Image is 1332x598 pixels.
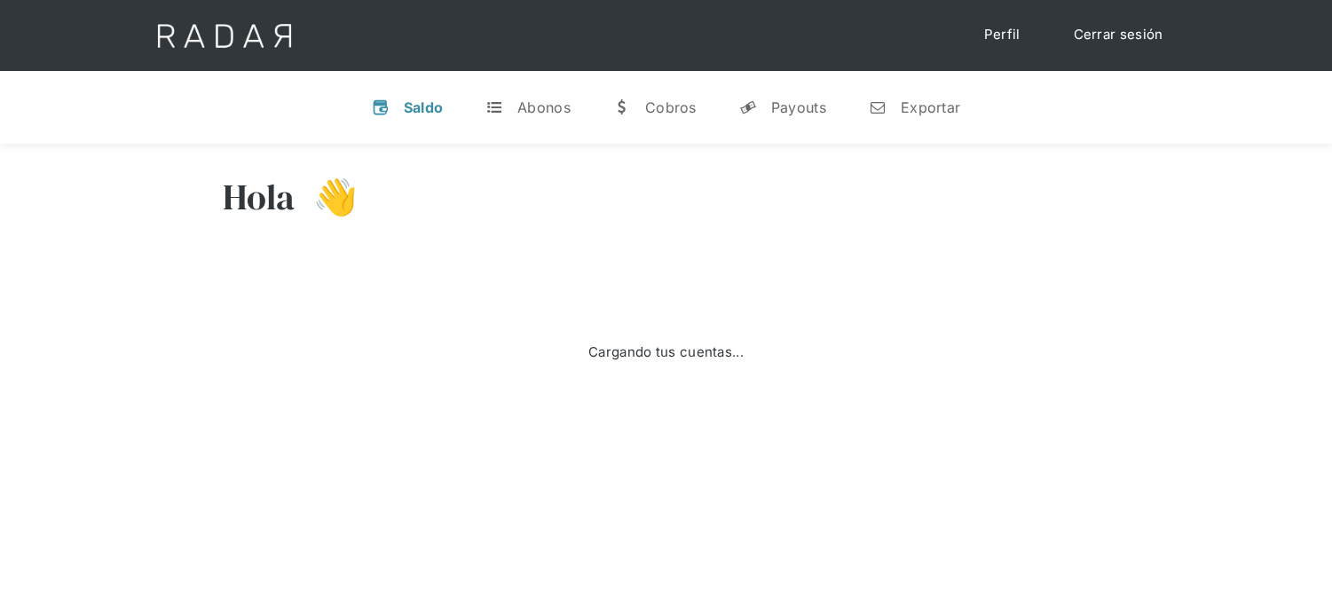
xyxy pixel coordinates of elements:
[645,98,697,116] div: Cobros
[517,98,571,116] div: Abonos
[372,98,390,116] div: v
[404,98,444,116] div: Saldo
[588,342,744,363] div: Cargando tus cuentas...
[966,18,1038,52] a: Perfil
[223,175,296,219] h3: Hola
[1056,18,1181,52] a: Cerrar sesión
[901,98,960,116] div: Exportar
[771,98,826,116] div: Payouts
[613,98,631,116] div: w
[296,175,358,219] h3: 👋
[869,98,887,116] div: n
[739,98,757,116] div: y
[485,98,503,116] div: t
